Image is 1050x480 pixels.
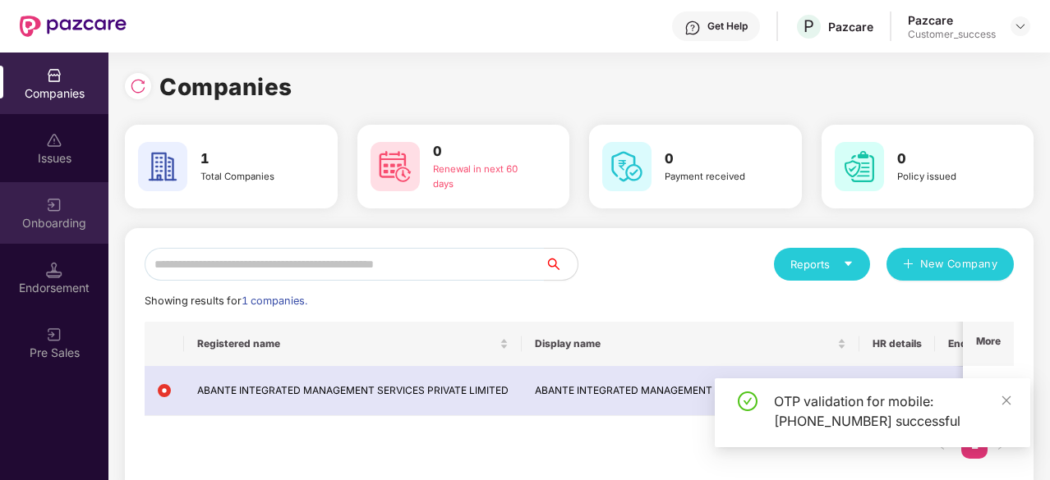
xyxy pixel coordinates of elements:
img: svg+xml;base64,PHN2ZyB3aWR0aD0iMjAiIGhlaWdodD0iMjAiIHZpZXdCb3g9IjAgMCAyMCAyMCIgZmlsbD0ibm9uZSIgeG... [46,197,62,213]
img: svg+xml;base64,PHN2ZyB4bWxucz0iaHR0cDovL3d3dy53My5vcmcvMjAwMC9zdmciIHdpZHRoPSI2MCIgaGVpZ2h0PSI2MC... [602,142,652,191]
div: Total Companies [200,170,303,185]
th: Registered name [184,322,522,366]
span: search [544,258,578,271]
img: svg+xml;base64,PHN2ZyB4bWxucz0iaHR0cDovL3d3dy53My5vcmcvMjAwMC9zdmciIHdpZHRoPSI2MCIgaGVpZ2h0PSI2MC... [138,142,187,191]
h3: 0 [433,141,536,162]
div: Payment received [665,170,767,185]
img: svg+xml;base64,PHN2ZyB3aWR0aD0iMTQuNSIgaGVpZ2h0PSIxNC41IiB2aWV3Qm94PSIwIDAgMTYgMTYiIGZpbGw9Im5vbm... [46,262,62,278]
span: plus [903,258,914,272]
div: Renewal in next 60 days [433,162,536,192]
button: search [544,248,578,281]
span: Showing results for [145,295,307,307]
h3: 0 [897,149,1000,170]
span: Display name [535,337,834,350]
img: svg+xml;base64,PHN2ZyB4bWxucz0iaHR0cDovL3d3dy53My5vcmcvMjAwMC9zdmciIHdpZHRoPSI2MCIgaGVpZ2h0PSI2MC... [835,142,884,191]
span: Endorsements [948,337,1020,350]
div: OTP validation for mobile: [PHONE_NUMBER] successful [774,391,1011,431]
img: svg+xml;base64,PHN2ZyB4bWxucz0iaHR0cDovL3d3dy53My5vcmcvMjAwMC9zdmciIHdpZHRoPSIxMiIgaGVpZ2h0PSIxMi... [158,384,171,397]
span: 1 companies. [242,295,307,307]
th: More [963,322,1014,366]
div: Get Help [707,20,748,33]
div: Pazcare [828,19,873,34]
th: HR details [859,322,935,366]
button: plusNew Company [887,248,1014,281]
img: New Pazcare Logo [20,16,127,37]
img: svg+xml;base64,PHN2ZyBpZD0iQ29tcGFuaWVzIiB4bWxucz0iaHR0cDovL3d3dy53My5vcmcvMjAwMC9zdmciIHdpZHRoPS... [46,67,62,84]
img: svg+xml;base64,PHN2ZyBpZD0iRHJvcGRvd24tMzJ4MzIiIHhtbG5zPSJodHRwOi8vd3d3LnczLm9yZy8yMDAwL3N2ZyIgd2... [1014,20,1027,33]
td: - [935,366,1046,416]
td: ABANTE INTEGRATED MANAGEMENT SERVICES PRIVATE LIMITED [522,366,859,416]
span: close [1001,395,1012,406]
img: svg+xml;base64,PHN2ZyBpZD0iSXNzdWVzX2Rpc2FibGVkIiB4bWxucz0iaHR0cDovL3d3dy53My5vcmcvMjAwMC9zdmciIH... [46,132,62,149]
td: ABANTE INTEGRATED MANAGEMENT SERVICES PRIVATE LIMITED [184,366,522,416]
img: svg+xml;base64,PHN2ZyBpZD0iUmVsb2FkLTMyeDMyIiB4bWxucz0iaHR0cDovL3d3dy53My5vcmcvMjAwMC9zdmciIHdpZH... [130,78,146,94]
span: check-circle [738,391,758,411]
span: caret-down [843,258,854,269]
th: Display name [522,322,859,366]
span: New Company [920,256,998,272]
div: Reports [790,256,854,272]
h1: Companies [159,69,292,105]
img: svg+xml;base64,PHN2ZyBpZD0iSGVscC0zMngzMiIgeG1sbnM9Imh0dHA6Ly93d3cudzMub3JnLzIwMDAvc3ZnIiB3aWR0aD... [684,20,701,36]
h3: 1 [200,149,303,170]
h3: 0 [665,149,767,170]
div: Policy issued [897,170,1000,185]
img: svg+xml;base64,PHN2ZyB3aWR0aD0iMjAiIGhlaWdodD0iMjAiIHZpZXdCb3g9IjAgMCAyMCAyMCIgZmlsbD0ibm9uZSIgeG... [46,327,62,343]
span: Registered name [197,337,496,350]
div: Customer_success [908,28,996,41]
span: P [804,16,814,36]
img: svg+xml;base64,PHN2ZyB4bWxucz0iaHR0cDovL3d3dy53My5vcmcvMjAwMC9zdmciIHdpZHRoPSI2MCIgaGVpZ2h0PSI2MC... [371,142,420,191]
div: Pazcare [908,12,996,28]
